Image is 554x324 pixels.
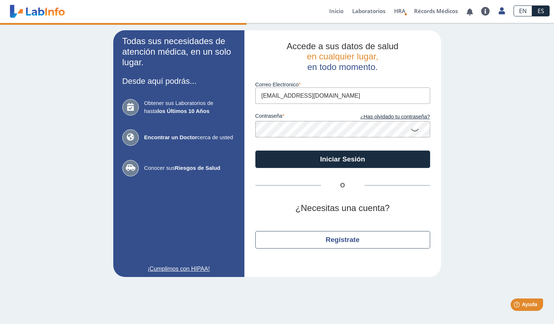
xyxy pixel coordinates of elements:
[255,151,430,168] button: Iniciar Sesión
[144,134,197,140] b: Encontrar un Doctor
[532,5,550,16] a: ES
[287,41,398,51] span: Accede a sus datos de salud
[144,164,235,172] span: Conocer sus
[514,5,532,16] a: EN
[343,113,430,121] a: ¿Has olvidado tu contraseña?
[122,265,235,273] a: ¡Cumplimos con HIPAA!
[255,82,430,87] label: Correo Electronico
[255,113,343,121] label: contraseña
[122,36,235,67] h2: Todas sus necesidades de atención médica, en un solo lugar.
[144,99,235,116] span: Obtener sus Laboratorios de hasta
[321,181,365,190] span: O
[307,62,378,72] span: en todo momento.
[157,108,209,114] b: los Últimos 10 Años
[489,296,546,316] iframe: Help widget launcher
[175,165,220,171] b: Riesgos de Salud
[144,133,235,142] span: cerca de usted
[394,7,405,15] span: HRA
[307,51,378,61] span: en cualquier lugar,
[255,231,430,249] button: Regístrate
[255,203,430,214] h2: ¿Necesitas una cuenta?
[122,77,235,86] h3: Desde aquí podrás...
